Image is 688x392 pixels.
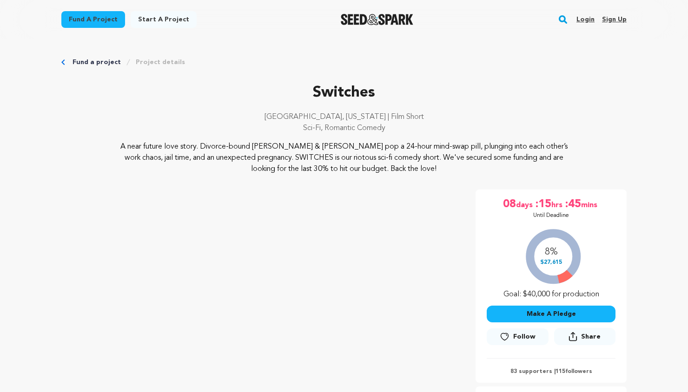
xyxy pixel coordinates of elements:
span: mins [581,197,599,212]
span: Follow [513,332,536,341]
div: Breadcrumb [61,58,627,67]
p: [GEOGRAPHIC_DATA], [US_STATE] | Film Short [61,111,627,123]
a: Seed&Spark Homepage [341,14,414,25]
a: Project details [136,58,185,67]
img: Seed&Spark Logo Dark Mode [341,14,414,25]
span: 08 [503,197,516,212]
a: Fund a project [73,58,121,67]
span: Share [581,332,601,341]
button: Share [554,328,615,345]
span: days [516,197,535,212]
span: :15 [535,197,551,212]
p: Sci-Fi, Romantic Comedy [61,123,627,134]
span: Share [554,328,615,349]
a: Follow [487,328,548,345]
span: :45 [564,197,581,212]
a: Login [576,12,595,27]
a: Fund a project [61,11,125,28]
p: A near future love story. Divorce-bound [PERSON_NAME] & [PERSON_NAME] pop a 24-hour mind-swap pil... [118,141,570,175]
span: 115 [556,369,565,374]
button: Make A Pledge [487,306,615,322]
p: Switches [61,82,627,104]
a: Sign up [602,12,627,27]
p: 83 supporters | followers [487,368,615,375]
p: Until Deadline [533,212,569,219]
span: hrs [551,197,564,212]
a: Start a project [131,11,197,28]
